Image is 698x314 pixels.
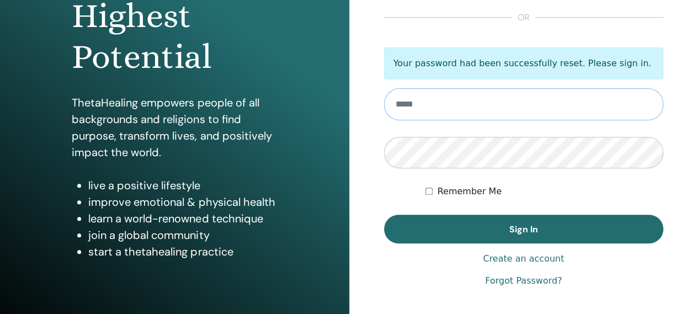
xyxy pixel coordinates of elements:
[88,210,277,227] li: learn a world-renowned technique
[384,47,664,79] p: Your password had been successfully reset. Please sign in.
[384,215,664,243] button: Sign In
[88,177,277,194] li: live a positive lifestyle
[72,94,277,161] p: ThetaHealing empowers people of all backgrounds and religions to find purpose, transform lives, a...
[512,11,535,24] span: or
[88,243,277,260] li: start a thetahealing practice
[509,223,538,235] span: Sign In
[88,194,277,210] li: improve emotional & physical health
[485,274,562,288] a: Forgot Password?
[437,185,502,198] label: Remember Me
[88,227,277,243] li: join a global community
[425,185,663,198] div: Keep me authenticated indefinitely or until I manually logout
[483,252,564,265] a: Create an account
